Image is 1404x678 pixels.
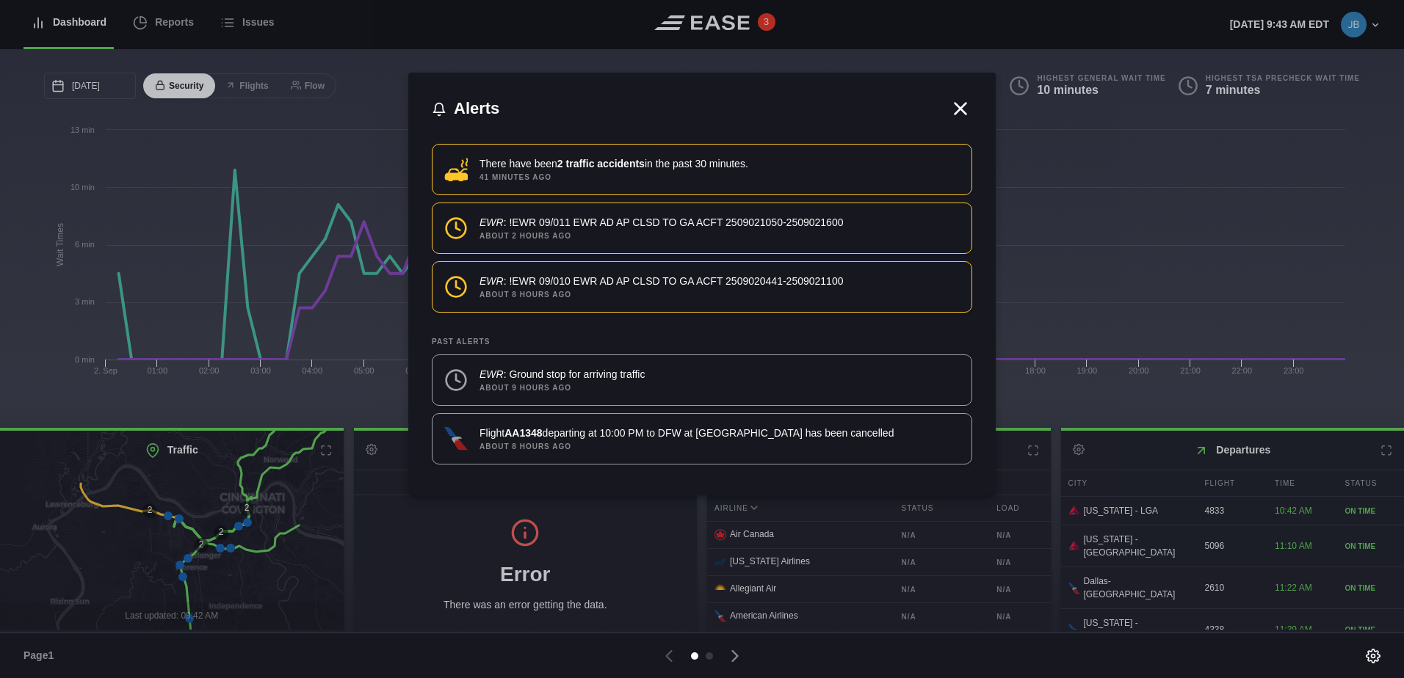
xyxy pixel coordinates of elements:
p: : Ground stop for arriving traffic [480,367,645,382]
b: 41 minutes ago [480,172,792,183]
b: about 8 hours ago [480,441,938,452]
p: : !EWR 09/010 EWR AD AP CLSD TO GA ACFT 2509020441-2509021100 [480,274,843,289]
strong: 2 traffic accidents [557,158,645,169]
em: EWR [480,368,504,380]
h2: Alerts [432,96,949,120]
b: about 2 hours ago [480,230,887,241]
span: Page 1 [23,648,60,663]
strong: AA1348 [504,427,542,439]
p: There have been in the past 30 minutes. [480,156,748,172]
b: about 8 hours ago [480,289,887,300]
h2: Past Alerts [432,336,972,347]
p: : !EWR 09/011 EWR AD AP CLSD TO GA ACFT 2509021050-2509021600 [480,215,843,230]
em: EWR [480,216,504,228]
p: Flight departing at 10:00 PM to DFW at [GEOGRAPHIC_DATA] has been cancelled [480,426,894,441]
b: about 9 hours ago [480,382,689,393]
em: EWR [480,275,504,287]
